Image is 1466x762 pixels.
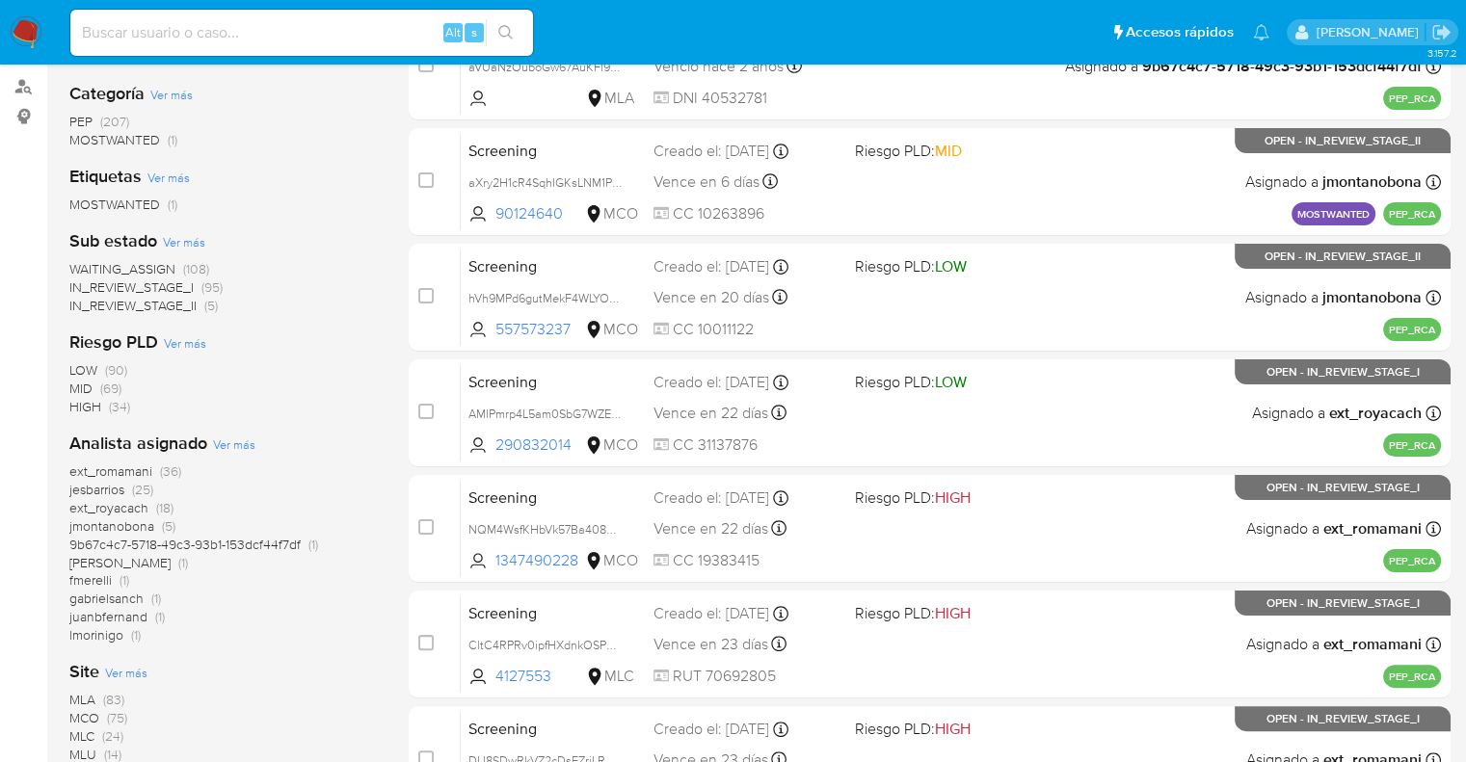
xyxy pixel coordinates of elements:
p: marianela.tarsia@mercadolibre.com [1316,23,1425,41]
span: Alt [445,23,461,41]
span: 3.157.2 [1426,45,1456,61]
button: search-icon [486,19,525,46]
input: Buscar usuario o caso... [70,20,533,45]
a: Notificaciones [1253,24,1269,40]
span: s [471,23,477,41]
span: Accesos rápidos [1126,22,1234,42]
a: Salir [1431,22,1452,42]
